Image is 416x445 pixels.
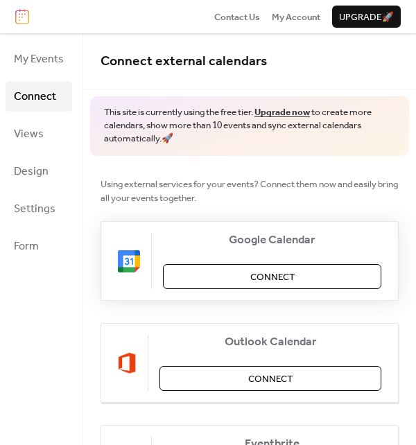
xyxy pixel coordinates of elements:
span: Settings [14,198,55,220]
span: Google Calendar [163,234,381,247]
button: Connect [159,366,381,391]
a: Settings [6,193,72,224]
button: Upgrade🚀 [332,6,401,28]
span: Views [14,123,44,146]
span: Connect [248,372,293,386]
span: Connect [250,270,295,284]
span: Connect external calendars [101,49,267,74]
a: My Events [6,44,72,74]
span: Outlook Calendar [159,335,381,349]
button: Connect [163,264,381,289]
span: My Events [14,49,64,71]
span: This site is currently using the free tier. to create more calendars, show more than 10 events an... [104,106,395,146]
a: Connect [6,81,72,112]
span: Design [14,161,49,183]
a: Design [6,156,72,186]
span: Connect [14,86,56,108]
a: Views [6,119,72,149]
span: Using external services for your events? Connect them now and easily bring all your events together. [101,177,399,206]
img: google [118,250,140,272]
a: Form [6,231,72,261]
a: Upgrade now [254,103,310,121]
a: My Account [272,10,320,24]
img: logo [15,9,29,24]
span: Form [14,236,39,258]
img: outlook [118,352,137,374]
a: Contact Us [214,10,260,24]
span: Upgrade 🚀 [339,10,394,24]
